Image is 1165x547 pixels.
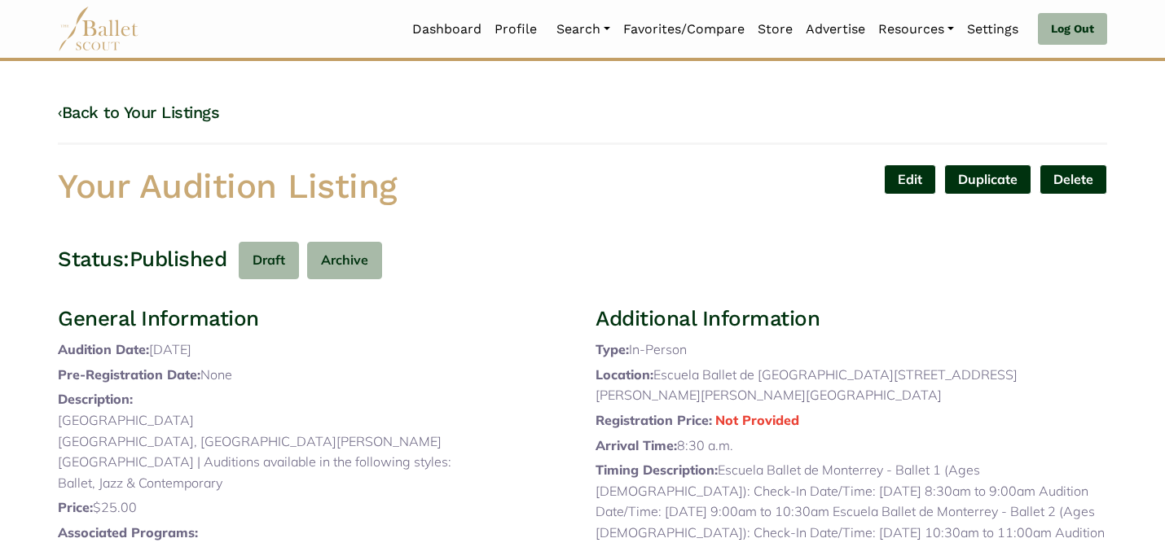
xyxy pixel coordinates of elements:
a: Settings [961,12,1025,46]
a: Search [550,12,617,46]
code: ‹ [58,102,62,122]
span: Price: [58,499,93,515]
a: Resources [872,12,961,46]
span: Registration Price: [596,412,712,428]
h3: Published [130,246,227,273]
h1: Your Audition Listing [58,164,569,209]
a: Store [751,12,799,46]
h3: Additional Information [596,305,1107,333]
span: Pre-Registration Date: [58,366,200,383]
p: 8:30 a.m. [596,435,1107,457]
span: Not Provided [715,412,799,428]
span: Timing Description: [596,462,718,478]
a: Duplicate [944,164,1031,195]
a: Favorites/Compare [617,12,751,46]
h3: Status: [58,246,130,273]
p: [DATE] [58,339,569,361]
span: Audition Date: [58,341,149,357]
button: Archive [307,242,382,280]
a: Edit [884,164,936,195]
button: Delete [1040,164,1107,195]
p: [GEOGRAPHIC_DATA] [GEOGRAPHIC_DATA], [GEOGRAPHIC_DATA][PERSON_NAME] [GEOGRAPHIC_DATA] | Auditions... [58,410,569,493]
span: Description: [58,391,133,407]
button: Draft [239,242,299,280]
a: Advertise [799,12,872,46]
h3: General Information [58,305,569,333]
a: Profile [488,12,543,46]
a: Dashboard [406,12,488,46]
span: Associated Programs: [58,524,198,540]
p: None [58,365,569,386]
a: Log Out [1038,13,1107,46]
span: Type: [596,341,629,357]
span: Arrival Time: [596,437,677,453]
p: Escuela Ballet de [GEOGRAPHIC_DATA][STREET_ADDRESS][PERSON_NAME][PERSON_NAME][GEOGRAPHIC_DATA] [596,365,1107,406]
p: In-Person [596,339,1107,361]
span: Location: [596,366,653,383]
a: ‹Back to Your Listings [58,103,219,122]
p: $25.00 [58,497,569,519]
